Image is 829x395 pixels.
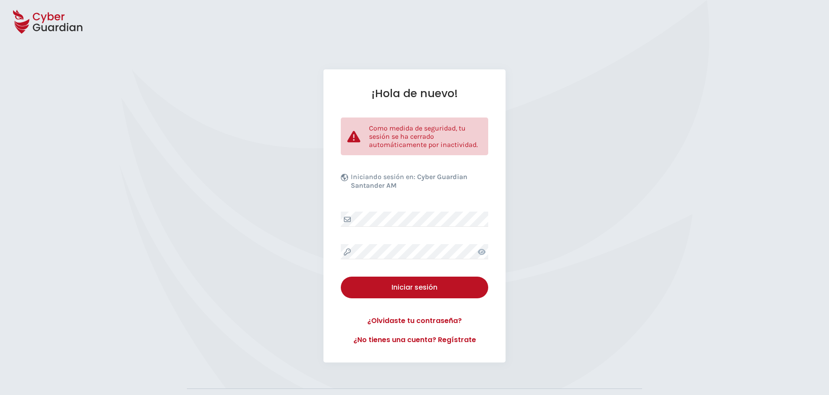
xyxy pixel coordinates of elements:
p: Iniciando sesión en: [351,173,486,194]
p: Como medida de seguridad, tu sesión se ha cerrado automáticamente por inactividad. [369,124,482,149]
h1: ¡Hola de nuevo! [341,87,488,100]
div: Iniciar sesión [347,282,482,293]
b: Cyber Guardian Santander AM [351,173,467,189]
button: Iniciar sesión [341,277,488,298]
a: ¿No tienes una cuenta? Regístrate [341,335,488,345]
a: ¿Olvidaste tu contraseña? [341,316,488,326]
